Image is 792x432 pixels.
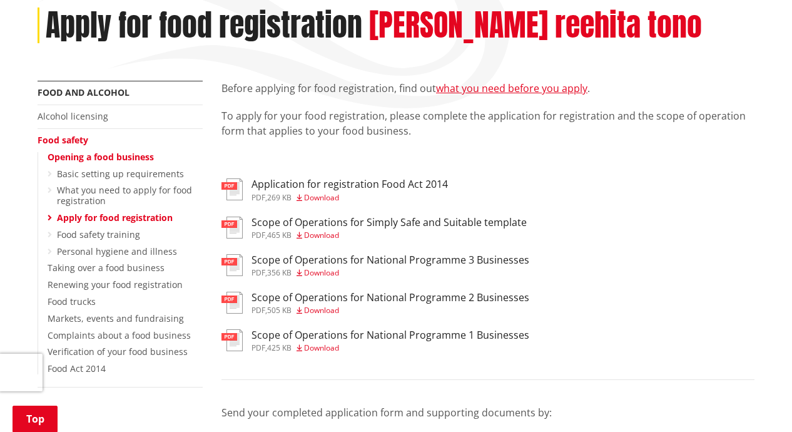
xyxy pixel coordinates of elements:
[48,346,188,357] a: Verification of your food business
[221,292,529,314] a: Scope of Operations for National Programme 2 Businesses pdf,505 KB Download
[251,254,529,266] h3: Scope of Operations for National Programme 3 Businesses
[251,342,265,353] span: pdf
[221,329,243,351] img: document-pdf.svg
[251,192,265,203] span: pdf
[221,329,529,352] a: Scope of Operations for National Programme 1 Businesses pdf,425 KB Download
[48,312,184,324] a: Markets, events and fundraising
[48,363,106,374] a: Food Act 2014
[221,217,527,239] a: Scope of Operations for Simply Safe and Suitable template pdf,465 KB Download
[251,230,265,240] span: pdf
[304,230,339,240] span: Download
[251,292,529,304] h3: Scope of Operations for National Programme 2 Businesses
[436,81,587,95] a: what you need before you apply
[304,305,339,316] span: Download
[251,305,265,316] span: pdf
[251,194,448,202] div: ,
[57,168,184,180] a: Basic setting up requirements
[734,379,779,424] iframe: Messenger Launcher
[221,178,243,200] img: document-pdf.svg
[38,134,88,146] a: Food safety
[251,217,527,229] h3: Scope of Operations for Simply Safe and Suitable template
[221,178,448,201] a: Application for registration Food Act 2014 pdf,269 KB Download
[267,342,292,353] span: 425 KB
[38,110,108,122] a: Alcohol licensing
[38,86,129,98] a: Food and alcohol
[251,329,529,341] h3: Scope of Operations for National Programme 1 Businesses
[48,296,96,307] a: Food trucks
[57,212,173,224] a: Apply for food registration
[57,184,192,207] a: What you need to apply for food registration
[57,245,177,257] a: Personal hygiene and illness
[267,267,292,278] span: 356 KB
[221,217,243,239] img: document-pdf.svg
[221,254,529,277] a: Scope of Operations for National Programme 3 Businesses pdf,356 KB Download
[267,192,292,203] span: 269 KB
[251,307,529,314] div: ,
[251,344,529,352] div: ,
[221,108,754,138] p: To apply for your food registration, please complete the application for registration and the sco...
[57,229,140,240] a: Food safety training
[48,279,183,291] a: Renewing your food registration
[221,405,754,420] p: Send your completed application form and supporting documents by:
[46,8,362,44] h1: Apply for food registration
[221,81,754,96] p: Before applying for food registration, find out .
[369,8,702,44] h2: [PERSON_NAME] reehita tono
[13,406,58,432] a: Top
[251,178,448,190] h3: Application for registration Food Act 2014
[251,269,529,277] div: ,
[267,305,292,316] span: 505 KB
[48,329,191,341] a: Complaints about a food business
[221,254,243,276] img: document-pdf.svg
[48,262,165,274] a: Taking over a food business
[304,267,339,278] span: Download
[221,292,243,314] img: document-pdf.svg
[267,230,292,240] span: 465 KB
[304,192,339,203] span: Download
[251,267,265,278] span: pdf
[251,232,527,239] div: ,
[48,151,154,163] a: Opening a food business
[304,342,339,353] span: Download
